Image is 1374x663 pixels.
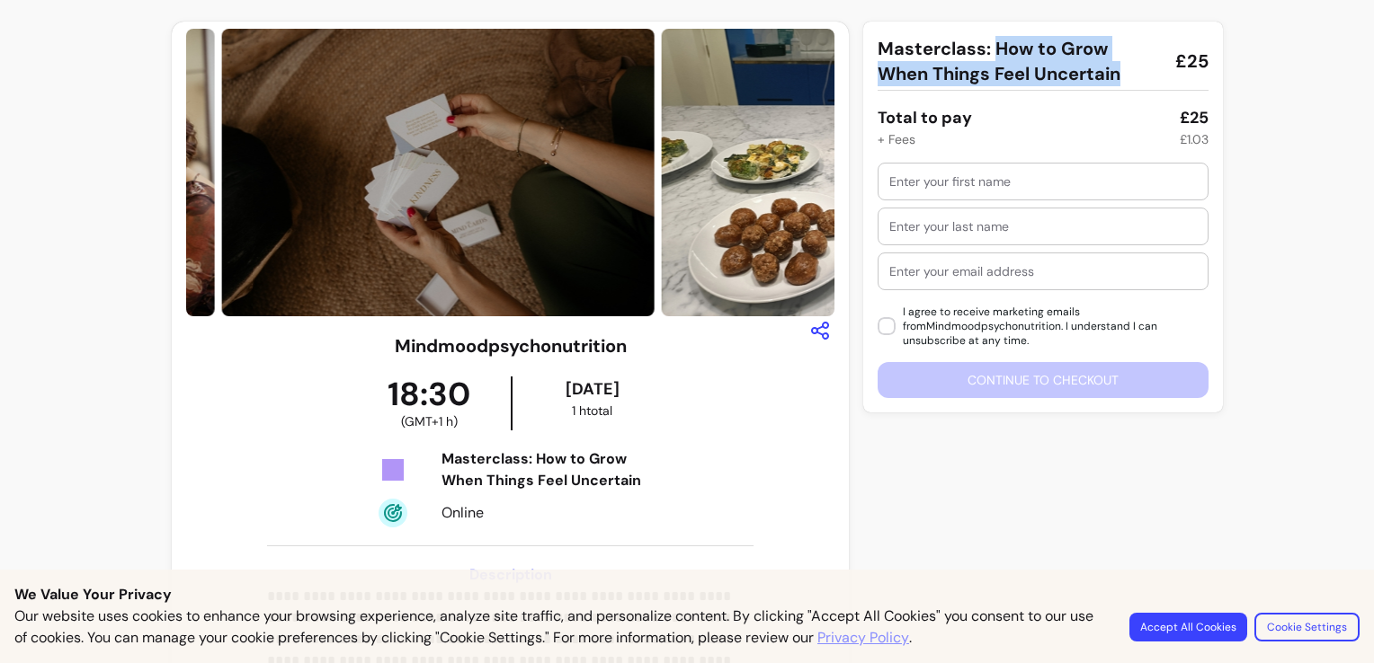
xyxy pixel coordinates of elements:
[1129,613,1247,641] button: Accept All Cookies
[516,376,669,402] div: [DATE]
[395,333,627,358] h3: Mindmoodpsychonutrition
[14,606,1108,649] p: Our website uses cookies to enhance your browsing experience, analyze site traffic, and personali...
[889,172,1197,190] input: Enter your first name
[878,36,1161,86] span: Masterclass: How to Grow When Things Feel Uncertain
[878,130,915,148] div: + Fees
[889,217,1197,235] input: Enter your last name
[1254,613,1360,641] button: Cookie Settings
[401,412,458,430] span: ( GMT+1 h )
[1175,49,1209,74] span: £25
[442,502,668,524] div: Online
[348,376,510,430] div: 18:30
[14,584,1360,606] p: We Value Your Privacy
[878,105,972,130] div: Total to pay
[1180,130,1209,148] div: £1.03
[662,29,1046,316] img: https://d22cr2pskkweo8.cloudfront.net/d5e3bd47-578d-49e1-8e8c-d751653e65dd
[442,448,668,491] div: Masterclass: How to Grow When Things Feel Uncertain
[267,564,754,586] h3: Description
[889,262,1197,280] input: Enter your email address
[817,627,909,649] a: Privacy Policy
[379,455,407,484] img: Tickets Icon
[222,29,655,316] img: https://d22cr2pskkweo8.cloudfront.net/a3338f8d-9d0f-4ca5-8877-a61827f8b823
[23,29,215,316] img: https://d22cr2pskkweo8.cloudfront.net/344484ea-46aa-4be6-a670-e6b79f900904
[1180,105,1209,130] div: £25
[516,402,669,420] div: 1 h total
